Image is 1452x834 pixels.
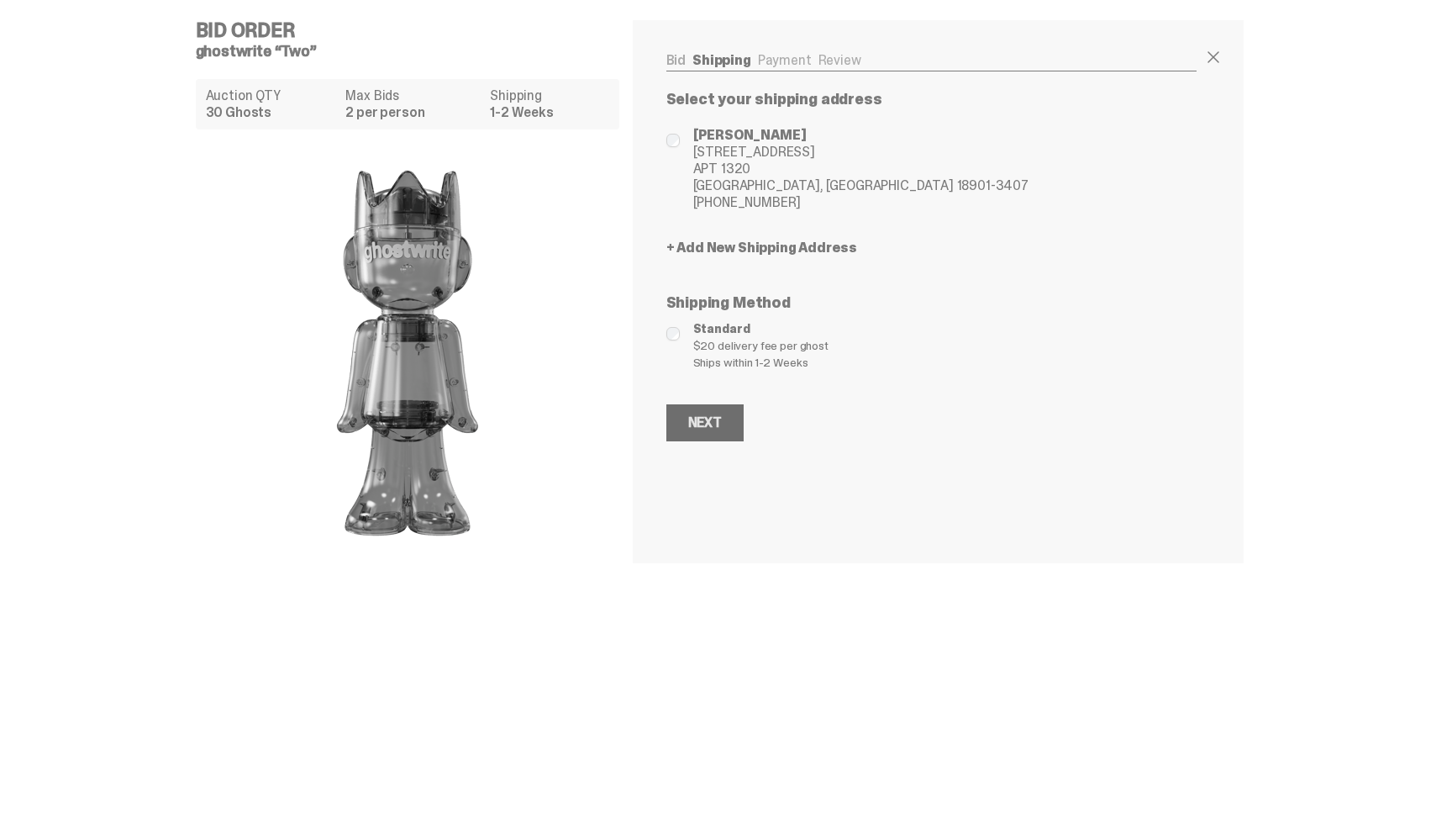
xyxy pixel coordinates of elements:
span: [PERSON_NAME] [693,127,1028,144]
a: + Add New Shipping Address [666,241,1197,255]
h4: Bid Order [196,20,633,40]
img: product image [239,143,576,563]
span: [PHONE_NUMBER] [693,194,1028,211]
a: Bid [666,51,687,69]
button: Next [666,404,744,441]
dd: 1-2 Weeks [490,106,608,119]
span: $20 delivery fee per ghost [693,337,1197,354]
a: Shipping [692,51,751,69]
span: [GEOGRAPHIC_DATA], [GEOGRAPHIC_DATA] 18901-3407 [693,177,1028,194]
dt: Auction QTY [206,89,336,103]
span: Ships within 1-2 Weeks [693,354,1197,371]
div: Next [688,416,722,430]
span: APT 1320 [693,161,1028,177]
h5: ghostwrite “Two” [196,44,633,59]
dd: 30 Ghosts [206,106,336,119]
dd: 2 per person [345,106,480,119]
dt: Shipping [490,89,608,103]
span: Standard [693,320,1197,337]
p: Shipping Method [666,295,1197,310]
a: Payment [758,51,812,69]
p: Select your shipping address [666,92,1197,107]
span: [STREET_ADDRESS] [693,144,1028,161]
dt: Max Bids [345,89,480,103]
